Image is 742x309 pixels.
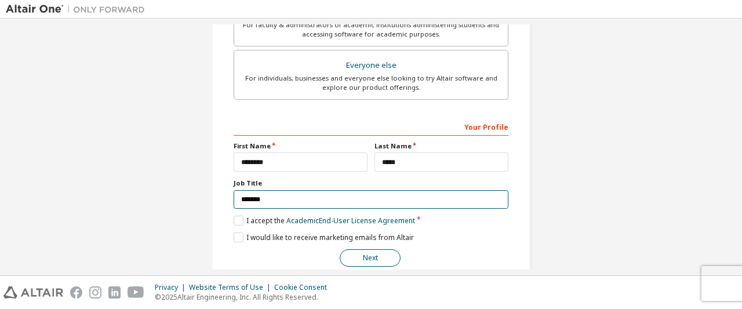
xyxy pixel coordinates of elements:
p: © 2025 Altair Engineering, Inc. All Rights Reserved. [155,292,334,302]
label: Job Title [234,179,508,188]
div: For individuals, businesses and everyone else looking to try Altair software and explore our prod... [241,74,501,92]
div: For faculty & administrators of academic institutions administering students and accessing softwa... [241,20,501,39]
div: Your Profile [234,117,508,136]
img: facebook.svg [70,286,82,299]
img: Altair One [6,3,151,15]
button: Next [340,249,401,267]
div: Website Terms of Use [189,283,274,292]
label: I would like to receive marketing emails from Altair [234,232,414,242]
div: Privacy [155,283,189,292]
img: youtube.svg [128,286,144,299]
img: instagram.svg [89,286,101,299]
div: Cookie Consent [274,283,334,292]
img: linkedin.svg [108,286,121,299]
img: altair_logo.svg [3,286,63,299]
a: Academic End-User License Agreement [286,216,415,226]
label: I accept the [234,216,415,226]
label: First Name [234,141,368,151]
label: Last Name [374,141,508,151]
div: Everyone else [241,57,501,74]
